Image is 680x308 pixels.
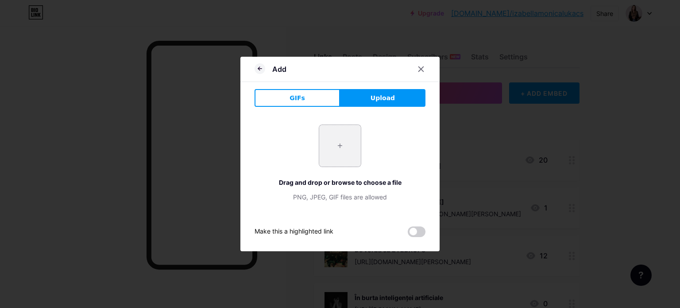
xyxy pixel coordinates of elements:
[340,89,425,107] button: Upload
[255,178,425,187] div: Drag and drop or browse to choose a file
[255,89,340,107] button: GIFs
[255,192,425,202] div: PNG, JPEG, GIF files are allowed
[371,94,395,103] span: Upload
[255,226,333,237] div: Make this a highlighted link
[290,94,305,103] span: GIFs
[272,64,286,74] div: Add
